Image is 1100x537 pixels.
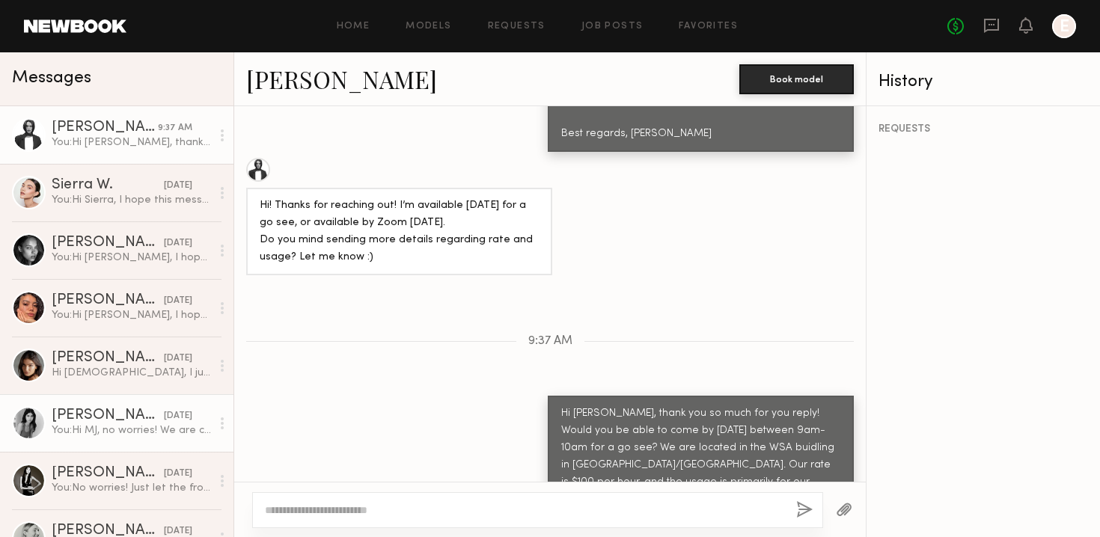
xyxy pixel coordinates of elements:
div: [PERSON_NAME] [52,466,164,481]
div: Hi! Thanks for reaching out! I’m available [DATE] for a go see, or available by Zoom [DATE]. Do y... [260,197,539,266]
a: Home [337,22,370,31]
div: You: Hi MJ, no worries! We are continuously shooting and always looking for additional models - l... [52,423,211,438]
div: REQUESTS [879,124,1088,135]
div: [PERSON_NAME] [52,293,164,308]
div: You: No worries! Just let the front desk know you're here to see [PERSON_NAME] in 706 when you ar... [52,481,211,495]
div: You: Hi [PERSON_NAME], I hope this message finds you well. I’m reaching out on behalf of [PERSON_... [52,251,211,265]
div: [DATE] [164,236,192,251]
div: [DATE] [164,294,192,308]
div: Hi [PERSON_NAME], thank you so much for you reply! Would you be able to come by [DATE] between 9a... [561,405,840,509]
a: Job Posts [581,22,644,31]
div: [PERSON_NAME] [52,351,164,366]
div: [DATE] [164,467,192,481]
div: You: Hi [PERSON_NAME], I hope this message finds you well. I’m reaching out on behalf of [PERSON_... [52,308,211,322]
a: [PERSON_NAME] [246,63,437,95]
button: Book model [739,64,854,94]
div: You: Hi [PERSON_NAME], thank you so much for you reply! Would you be able to come by [DATE] betwe... [52,135,211,150]
div: [PERSON_NAME] [52,408,164,423]
div: [PERSON_NAME] [52,120,158,135]
div: [DATE] [164,179,192,193]
a: Requests [488,22,546,31]
div: Sierra W. [52,178,164,193]
div: [DATE] [164,409,192,423]
div: You: Hi Sierra, I hope this message finds you well. I’m reaching out on behalf of [PERSON_NAME], ... [52,193,211,207]
span: 9:37 AM [528,335,572,348]
div: 9:37 AM [158,121,192,135]
a: Book model [739,72,854,85]
a: Models [406,22,451,31]
div: [PERSON_NAME] [52,236,164,251]
div: History [879,73,1088,90]
span: Messages [12,70,91,87]
a: Favorites [679,22,738,31]
div: Hi [DEMOGRAPHIC_DATA], I just signed in! [52,366,211,380]
div: [DATE] [164,352,192,366]
a: E [1052,14,1076,38]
